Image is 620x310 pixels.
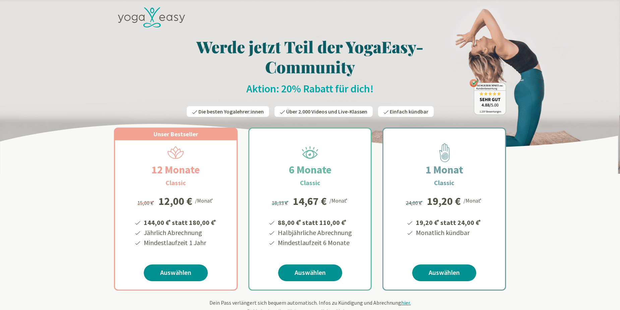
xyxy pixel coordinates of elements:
[277,216,352,228] li: 88,00 € statt 110,00 €
[143,216,217,228] li: 144,00 € statt 180,00 €
[463,196,483,205] div: /Monat
[415,228,482,238] li: Monatlich kündbar
[159,196,192,207] div: 12,00 €
[277,228,352,238] li: Halbjährliche Abrechnung
[114,36,506,77] h1: Werde jetzt Teil der YogaEasy-Community
[293,196,327,207] div: 14,67 €
[278,264,342,281] a: Auswählen
[401,299,411,306] span: hier.
[143,238,217,248] li: Mindestlaufzeit 1 Jahr
[329,196,349,205] div: /Monat
[144,264,208,281] a: Auswählen
[427,196,461,207] div: 19,20 €
[198,108,264,115] span: Die besten Yogalehrer:innen
[273,162,348,178] h2: 6 Monate
[272,200,290,206] span: 18,33 €
[390,108,428,115] span: Einfach kündbar
[470,79,506,115] img: ausgezeichnet_badge.png
[195,196,214,205] div: /Monat
[406,200,424,206] span: 24,00 €
[434,178,454,188] h3: Classic
[114,82,506,95] h2: Aktion: 20% Rabatt für dich!
[410,162,479,178] h2: 1 Monat
[300,178,320,188] h3: Classic
[143,228,217,238] li: Jährlich Abrechnung
[415,216,482,228] li: 19,20 € statt 24,00 €
[277,238,352,248] li: Mindestlaufzeit 6 Monate
[412,264,476,281] a: Auswählen
[137,200,155,206] span: 15,00 €
[153,130,198,138] span: Unser Bestseller
[166,178,186,188] h3: Classic
[135,162,216,178] h2: 12 Monate
[286,108,367,115] span: Über 2.000 Videos und Live-Klassen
